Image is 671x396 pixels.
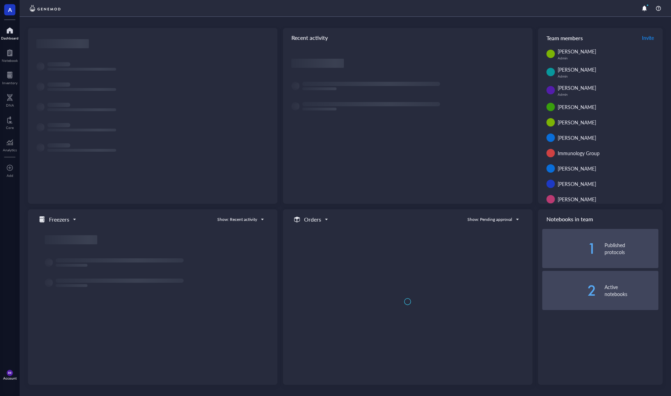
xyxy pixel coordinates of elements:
[558,165,596,172] span: [PERSON_NAME]
[558,180,596,187] span: [PERSON_NAME]
[2,47,18,63] a: Notebook
[558,74,658,78] div: Admin
[7,173,13,178] div: Add
[1,25,19,40] a: Dashboard
[642,32,654,43] button: Invite
[3,376,17,380] div: Account
[558,66,596,73] span: [PERSON_NAME]
[558,92,658,96] div: Admin
[605,283,658,297] div: Active notebooks
[3,137,17,152] a: Analytics
[558,134,596,141] span: [PERSON_NAME]
[605,242,658,255] div: Published protocols
[8,5,12,14] span: A
[1,36,19,40] div: Dashboard
[558,103,596,110] span: [PERSON_NAME]
[558,48,596,55] span: [PERSON_NAME]
[2,70,17,85] a: Inventory
[6,103,14,107] div: DNA
[558,56,658,60] div: Admin
[283,28,532,48] div: Recent activity
[538,28,663,48] div: Team members
[558,150,600,157] span: Immunology Group
[558,119,596,126] span: [PERSON_NAME]
[217,216,257,223] div: Show: Recent activity
[6,125,14,130] div: Core
[2,81,17,85] div: Inventory
[3,148,17,152] div: Analytics
[49,215,69,224] h5: Freezers
[642,34,654,41] span: Invite
[542,285,596,296] div: 2
[538,209,663,229] div: Notebooks in team
[542,243,596,254] div: 1
[304,215,321,224] h5: Orders
[28,4,62,13] img: genemod-logo
[2,58,18,63] div: Notebook
[6,92,14,107] a: DNA
[558,84,596,91] span: [PERSON_NAME]
[8,371,11,374] span: RR
[6,114,14,130] a: Core
[467,216,512,223] div: Show: Pending approval
[558,196,596,203] span: [PERSON_NAME]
